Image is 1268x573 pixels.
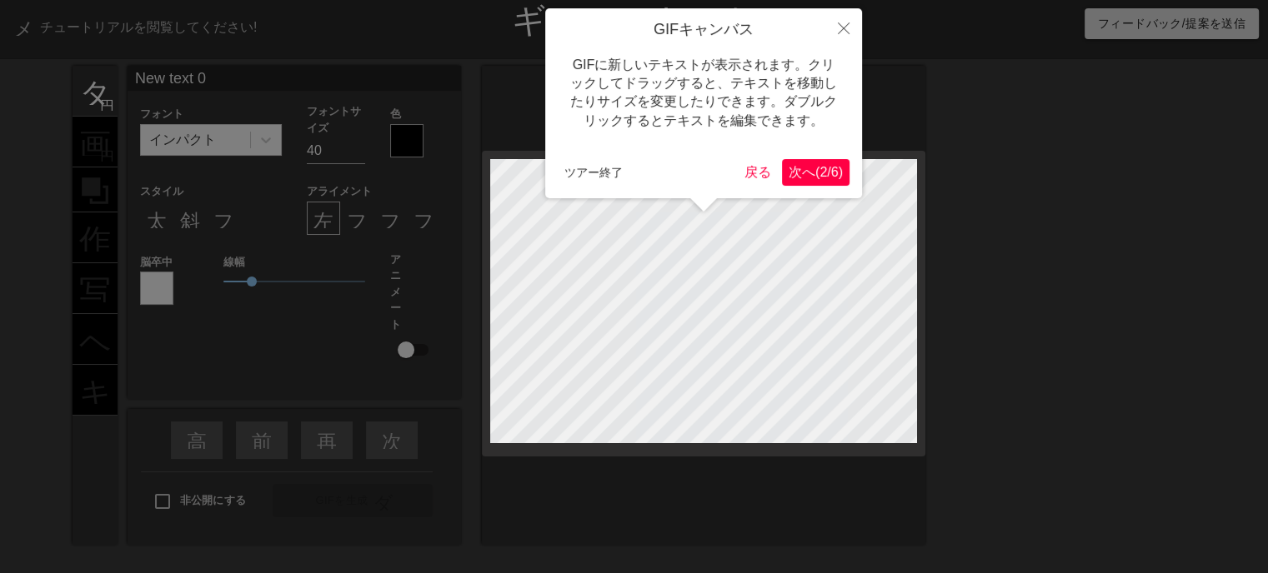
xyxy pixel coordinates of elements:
button: 次 [782,159,850,186]
font: スタイル [140,185,183,197]
font: インパクト [149,132,216,147]
font: ( [815,165,819,179]
font: ) [839,165,843,179]
font: 6 [831,165,839,179]
a: チュートリアルを閲覧してください! [13,16,257,42]
font: フォント [140,107,183,120]
font: フォーマット中央揃え [347,208,552,228]
font: フォーマット整列 [413,208,578,228]
font: 斜体形式 [180,208,260,228]
font: 円を追加 [100,97,157,111]
font: フォントサイズ [307,105,361,134]
font: チュートリアルを閲覧してください! [40,20,257,34]
font: GIFに新しいテキストが表示されます。クリックしてドラッグすると、テキストを移動したりサイズを変更したりできます。ダブルクリックするとテキストを編集できます。 [570,57,837,127]
font: 再生矢印 [317,429,397,449]
a: ギフンテキスト [511,2,756,38]
font: 前へスキップ [252,429,376,449]
font: フィードバック/提案を送信 [1098,17,1245,30]
font: 戻る [744,165,771,179]
font: メニューブック [13,16,158,36]
button: ツアー終了 [558,160,629,185]
font: / [827,165,830,179]
font: ツアー終了 [564,166,623,179]
font: 2 [819,165,827,179]
font: アニメート [390,253,401,331]
font: 非公開にする [180,494,246,506]
font: タイトル [79,73,209,105]
h4: GIFキャンバス [558,21,850,39]
font: 線幅 [223,256,245,268]
font: 脳卒中 [140,256,173,268]
font: GIFキャンバス [654,21,754,37]
font: アライメント [307,185,372,197]
font: 色 [390,107,401,120]
font: 左揃え [313,208,374,228]
font: 高速巻き戻し [187,429,308,449]
button: 戻る [738,159,778,186]
font: 次へ [789,165,815,179]
font: 次へスキップ [382,429,506,449]
font: 太字形式 [147,208,227,228]
font: フォーマット_下線 [213,208,398,228]
button: フィードバック/提案を送信 [1085,8,1259,39]
font: フォーマット_align_right [380,208,744,228]
button: 近い [825,8,862,47]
